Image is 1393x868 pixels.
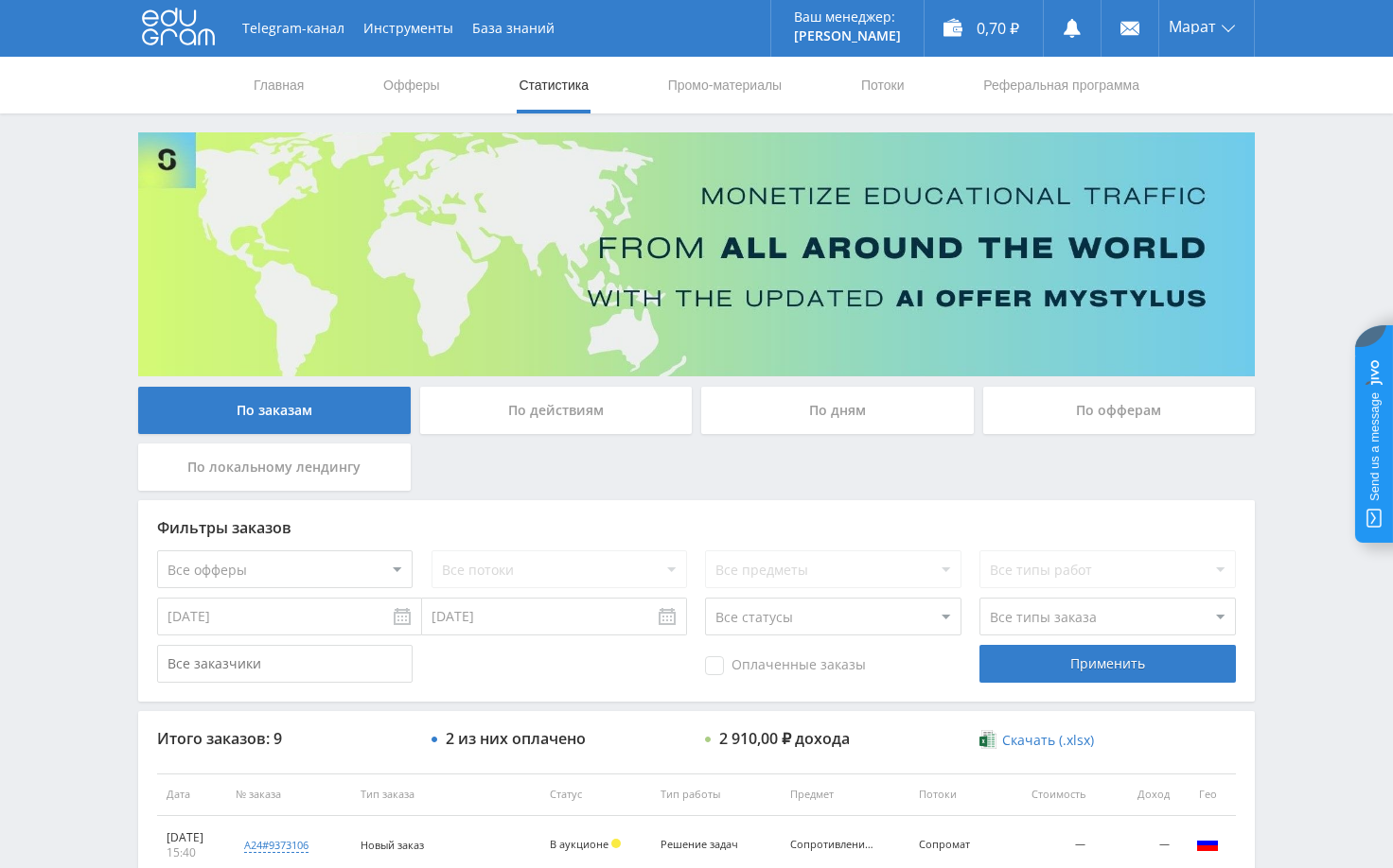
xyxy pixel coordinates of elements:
img: rus.png [1196,832,1219,855]
div: Фильтры заказов [157,519,1236,536]
th: Потоки [909,773,1004,816]
div: 2 910,00 ₽ дохода [719,730,850,747]
div: Применить [979,645,1235,683]
div: По заказам [138,387,411,434]
th: Гео [1179,773,1236,816]
div: По офферам [983,387,1256,434]
a: Главная [252,57,306,113]
div: По дням [701,387,974,434]
th: № заказа [226,773,350,816]
img: xlsx [979,730,996,749]
span: Холд [611,839,621,848]
th: Дата [157,773,226,816]
th: Тип работы [651,773,780,816]
div: a24#9373106 [244,838,309,853]
span: Скачать (.xlsx) [1002,733,1094,748]
p: [PERSON_NAME] [794,28,901,43]
a: Реферальная программа [981,57,1141,113]
a: Потоки [859,57,907,113]
span: Марат [1169,19,1216,34]
div: Сопротивление материалов [790,839,875,851]
a: Офферы [381,57,442,113]
div: По локальному лендингу [138,443,411,491]
th: Доход [1095,773,1179,816]
img: Banner [138,132,1255,376]
div: Итого заказов: 9 [157,730,413,747]
div: [DATE] [167,830,217,845]
div: 15:40 [167,845,217,860]
div: Решение задач [661,839,746,851]
a: Статистика [517,57,591,113]
div: По действиям [420,387,693,434]
th: Тип заказа [351,773,540,816]
th: Статус [540,773,652,816]
th: Предмет [781,773,909,816]
p: Ваш менеджер: [794,9,901,25]
span: Новый заказ [361,838,424,852]
a: Промо-материалы [666,57,784,113]
th: Стоимость [1004,773,1094,816]
div: 2 из них оплачено [446,730,586,747]
span: В аукционе [550,837,608,851]
div: Сопромат [919,839,995,851]
a: Скачать (.xlsx) [979,731,1093,750]
span: Оплаченные заказы [705,656,866,675]
input: Все заказчики [157,645,413,683]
